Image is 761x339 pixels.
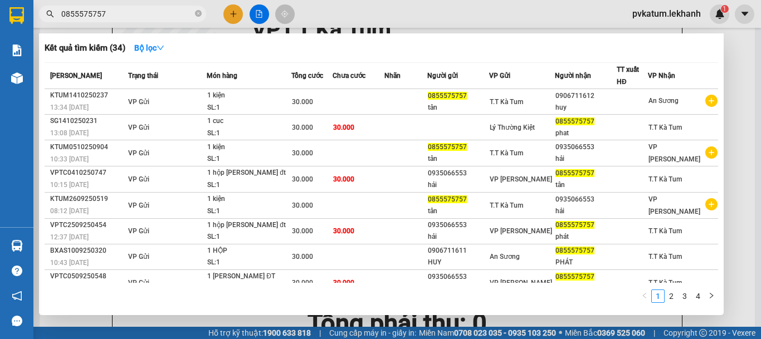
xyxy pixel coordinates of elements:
[665,289,678,303] li: 2
[333,124,354,131] span: 30.000
[648,97,679,105] span: An Sương
[195,9,202,19] span: close-circle
[207,115,291,127] div: 1 cuc
[50,259,89,267] span: 10:43 [DATE]
[50,115,125,127] div: SG1410250231
[489,72,510,80] span: VP Gửi
[333,175,354,183] span: 30.000
[292,98,313,106] span: 30.000
[50,193,125,205] div: KTUM2609250519
[207,271,291,283] div: 1 [PERSON_NAME] ĐT
[50,141,125,153] div: KTUM0510250904
[207,72,237,80] span: Món hàng
[333,279,354,287] span: 30.000
[12,291,22,301] span: notification
[705,198,718,210] span: plus-circle
[46,10,54,18] span: search
[555,194,616,205] div: 0935066553
[428,231,489,243] div: hải
[207,102,291,114] div: SL: 1
[708,292,715,299] span: right
[292,175,313,183] span: 30.000
[11,72,23,84] img: warehouse-icon
[428,245,489,257] div: 0906711611
[428,179,489,191] div: hải
[638,289,651,303] button: left
[8,58,100,72] div: 40.000
[428,195,467,203] span: 0855575757
[678,289,691,303] li: 3
[555,247,594,254] span: 0855575757
[428,153,489,165] div: tân
[50,207,89,215] span: 08:12 [DATE]
[490,149,523,157] span: T.T Kà Tum
[50,219,125,231] div: VPTC2509250454
[50,104,89,111] span: 13:34 [DATE]
[648,143,700,163] span: VP [PERSON_NAME]
[555,221,594,229] span: 0855575757
[648,279,682,287] span: T.T Kà Tum
[555,127,616,139] div: phat
[427,72,458,80] span: Người gửi
[555,257,616,268] div: PHÁT
[50,155,89,163] span: 10:33 [DATE]
[428,102,489,114] div: tân
[555,231,616,243] div: phát
[292,202,313,209] span: 30.000
[490,279,552,287] span: VP [PERSON_NAME]
[428,143,467,151] span: 0855575757
[292,227,313,235] span: 30.000
[555,283,616,294] div: PHÁT
[128,72,158,80] span: Trạng thái
[679,290,691,302] a: 3
[45,42,125,54] h3: Kết quả tìm kiếm ( 34 )
[50,129,89,137] span: 13:08 [DATE]
[128,98,149,106] span: VP Gửi
[705,289,718,303] button: right
[428,92,467,100] span: 0855575757
[207,231,291,243] div: SL: 1
[555,169,594,177] span: 0855575757
[490,253,520,261] span: An Sương
[50,271,125,282] div: VPTC0509250548
[292,124,313,131] span: 30.000
[617,66,639,86] span: TT xuất HĐ
[50,167,125,179] div: VPTC0410250747
[638,289,651,303] li: Previous Page
[490,202,523,209] span: T.T Kà Tum
[555,205,616,217] div: hải
[428,271,489,283] div: 0935066553
[648,175,682,183] span: T.T Kà Tum
[490,124,535,131] span: Lý Thường Kiệt
[651,289,665,303] li: 1
[555,179,616,191] div: tân
[555,141,616,153] div: 0935066553
[490,98,523,106] span: T.T Kà Tum
[490,175,552,183] span: VP [PERSON_NAME]
[333,227,354,235] span: 30.000
[648,253,682,261] span: T.T Kà Tum
[555,90,616,102] div: 0906711612
[207,127,291,140] div: SL: 1
[207,167,291,179] div: 1 hộp [PERSON_NAME] đt
[106,11,133,22] span: Nhận:
[9,11,27,22] span: Gửi:
[207,257,291,269] div: SL: 1
[50,181,89,189] span: 10:15 [DATE]
[292,279,313,287] span: 30.000
[128,227,149,235] span: VP Gửi
[207,219,291,232] div: 1 hộp [PERSON_NAME] đt
[50,233,89,241] span: 12:37 [DATE]
[665,290,677,302] a: 2
[61,8,193,20] input: Tìm tên, số ĐT hoặc mã đơn
[292,149,313,157] span: 30.000
[9,36,99,52] div: 0975929990
[692,290,704,302] a: 4
[641,292,648,299] span: left
[648,72,675,80] span: VP Nhận
[195,10,202,17] span: close-circle
[333,72,365,80] span: Chưa cước
[207,141,291,154] div: 1 kiện
[428,283,489,294] div: HẢI
[555,72,591,80] span: Người nhận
